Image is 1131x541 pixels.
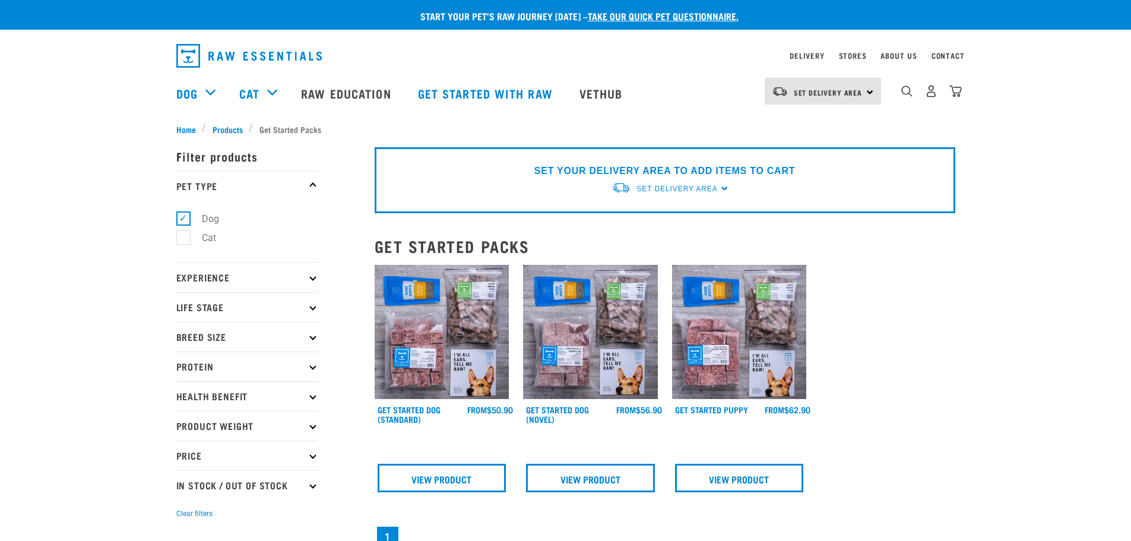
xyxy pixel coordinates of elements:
a: Raw Education [289,69,405,117]
span: Set Delivery Area [794,90,863,94]
div: $50.90 [467,405,513,415]
label: Dog [183,211,224,226]
p: Life Stage [176,292,319,322]
img: home-icon-1@2x.png [901,86,913,97]
p: Product Weight [176,411,319,441]
span: FROM [467,407,487,412]
p: Pet Type [176,171,319,201]
img: NSP Dog Novel Update [523,265,658,400]
p: Price [176,441,319,470]
a: Get Started Puppy [675,407,748,412]
span: Home [176,123,196,135]
p: Experience [176,262,319,292]
img: user.png [925,85,937,97]
p: SET YOUR DELIVERY AREA TO ADD ITEMS TO CART [534,164,795,178]
img: van-moving.png [772,86,788,97]
a: Vethub [568,69,638,117]
div: $62.90 [765,405,810,415]
p: Breed Size [176,322,319,352]
img: home-icon@2x.png [949,85,962,97]
span: Products [213,123,243,135]
a: Dog [176,84,198,102]
button: Clear filters [176,508,213,519]
nav: breadcrumbs [176,123,955,135]
img: NPS Puppy Update [672,265,807,400]
p: In Stock / Out Of Stock [176,470,319,500]
a: take our quick pet questionnaire. [588,13,739,18]
a: Contact [932,53,965,58]
a: Cat [239,84,259,102]
div: $56.90 [616,405,662,415]
a: View Product [378,464,506,492]
img: van-moving.png [612,182,631,194]
img: Raw Essentials Logo [176,44,322,68]
label: Cat [183,230,221,245]
p: Filter products [176,141,319,171]
span: FROM [616,407,636,412]
a: View Product [526,464,655,492]
a: Home [176,123,202,135]
span: FROM [765,407,784,412]
a: Get started with Raw [406,69,568,117]
img: NSP Dog Standard Update [375,265,509,400]
a: Stores [839,53,867,58]
p: Protein [176,352,319,381]
a: View Product [675,464,804,492]
p: Health Benefit [176,381,319,411]
a: Products [206,123,249,135]
h2: Get Started Packs [375,237,955,255]
a: Delivery [790,53,824,58]
span: Set Delivery Area [636,185,717,193]
a: Get Started Dog (Standard) [378,407,441,421]
a: About Us [880,53,917,58]
nav: dropdown navigation [167,39,965,72]
a: Get Started Dog (Novel) [526,407,589,421]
